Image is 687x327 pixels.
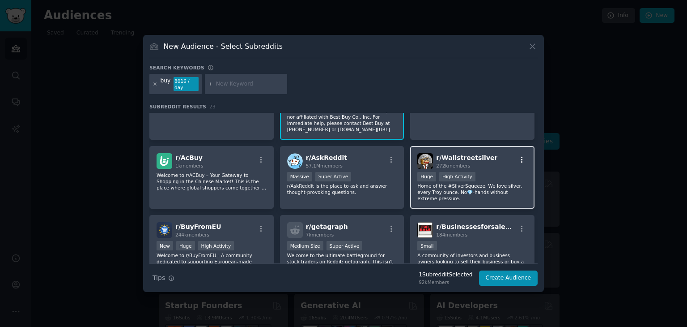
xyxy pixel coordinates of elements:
p: Welcome to r/ACBuy – Your Gateway to Shopping in the Chinese Market! This is the place where glob... [157,172,267,191]
span: 23 [209,104,216,109]
div: Medium Size [287,241,323,250]
img: BuyFromEU [157,222,172,238]
p: r/AskReddit is the place to ask and answer thought-provoking questions. [287,183,397,195]
span: 184 members [436,232,467,237]
div: New [157,241,173,250]
h3: Search keywords [149,65,204,71]
div: buy [161,77,171,91]
span: r/ BuyFromEU [175,223,221,230]
div: High Activity [198,241,234,250]
img: Wallstreetsilver [417,153,433,169]
span: 7k members [306,232,334,237]
img: BusinessesforsaleUSA [417,222,433,238]
span: r/ BusinessesforsaleUSA [436,223,520,230]
div: Massive [287,172,312,181]
span: r/ Wallstreetsilver [436,154,497,161]
span: r/ AskReddit [306,154,347,161]
span: r/ AcBuy [175,154,203,161]
img: AcBuy [157,153,172,169]
div: 8016 / day [174,77,199,91]
p: A community of investors and business owners looking to sell their business or buy a new one! All... [417,252,527,271]
span: Subreddit Results [149,103,206,110]
span: r/ getagraph [306,223,348,230]
div: 1 Subreddit Selected [419,271,472,279]
span: 244k members [175,232,209,237]
span: 1k members [175,163,204,168]
div: Huge [176,241,195,250]
h3: New Audience - Select Subreddits [164,42,283,51]
div: Huge [417,172,436,181]
p: Welcome to r/BuyFromEU - A community dedicated to supporting European-made goods and services! Wh... [157,252,267,271]
span: 272k members [436,163,470,168]
button: Tips [149,270,178,286]
span: 57.1M members [306,163,343,168]
p: Welcome to the ultimate battleground for stock traders on Reddit: getagraph. This isn't your aver... [287,252,397,271]
img: AskReddit [287,153,303,169]
div: 92k Members [419,279,472,285]
div: High Activity [439,172,475,181]
input: New Keyword [216,80,284,88]
div: Small [417,241,437,250]
span: Tips [153,273,165,283]
p: Home of the #SilverSqueeze. We love silver, every Troy ounce. No💎-hands without extreme pressure. [417,183,527,202]
div: Super Active [327,241,363,250]
div: Super Active [315,172,352,181]
button: Create Audience [479,271,538,286]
